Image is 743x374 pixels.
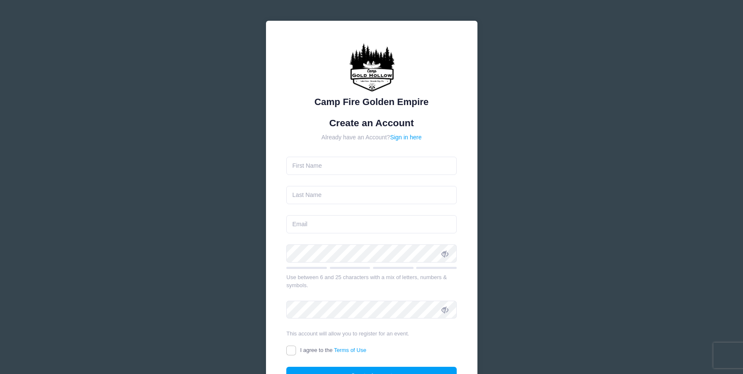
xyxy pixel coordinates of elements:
[346,42,397,92] img: Camp Fire Golden Empire
[300,347,366,353] span: I agree to the
[334,347,367,353] a: Terms of Use
[286,186,457,204] input: Last Name
[286,346,296,355] input: I agree to theTerms of Use
[286,95,457,109] div: Camp Fire Golden Empire
[286,117,457,129] h1: Create an Account
[286,273,457,290] div: Use between 6 and 25 characters with a mix of letters, numbers & symbols.
[286,133,457,142] div: Already have an Account?
[390,134,422,141] a: Sign in here
[286,157,457,175] input: First Name
[286,330,457,338] div: This account will allow you to register for an event.
[286,215,457,233] input: Email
